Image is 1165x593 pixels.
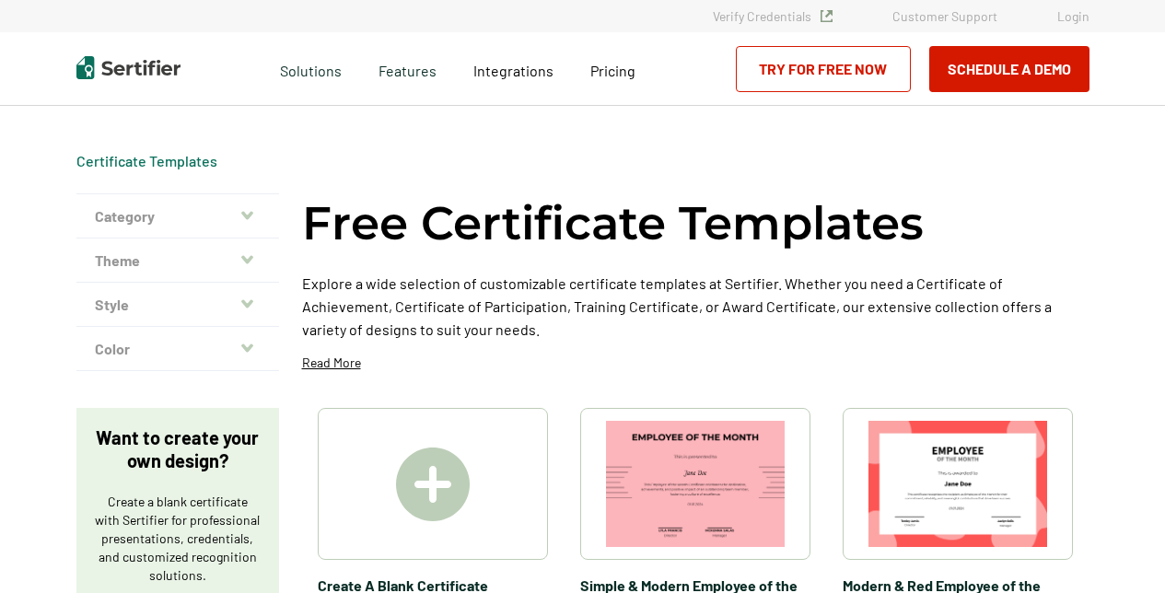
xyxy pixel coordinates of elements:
[868,421,1047,547] img: Modern & Red Employee of the Month Certificate Template
[302,193,924,253] h1: Free Certificate Templates
[892,8,997,24] a: Customer Support
[379,57,437,80] span: Features
[713,8,833,24] a: Verify Credentials
[76,238,279,283] button: Theme
[76,152,217,169] a: Certificate Templates
[95,493,261,585] p: Create a blank certificate with Sertifier for professional presentations, credentials, and custom...
[1057,8,1089,24] a: Login
[302,272,1089,341] p: Explore a wide selection of customizable certificate templates at Sertifier. Whether you need a C...
[76,283,279,327] button: Style
[76,152,217,170] div: Breadcrumb
[95,426,261,472] p: Want to create your own design?
[473,62,553,79] span: Integrations
[280,57,342,80] span: Solutions
[736,46,911,92] a: Try for Free Now
[76,56,181,79] img: Sertifier | Digital Credentialing Platform
[396,448,470,521] img: Create A Blank Certificate
[76,327,279,371] button: Color
[302,354,361,372] p: Read More
[590,62,635,79] span: Pricing
[76,194,279,238] button: Category
[590,57,635,80] a: Pricing
[473,57,553,80] a: Integrations
[606,421,785,547] img: Simple & Modern Employee of the Month Certificate Template
[821,10,833,22] img: Verified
